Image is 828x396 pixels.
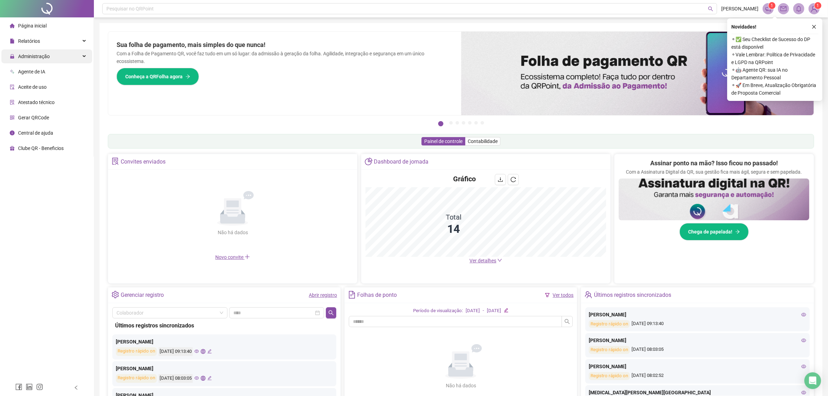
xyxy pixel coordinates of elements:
[18,130,53,136] span: Central de ajuda
[116,40,453,50] h2: Sua folha de pagamento, mais simples do que nunca!
[626,168,802,176] p: Com a Assinatura Digital da QR, sua gestão fica mais ágil, segura e sem papelada.
[498,177,503,182] span: download
[449,121,453,125] button: 2
[769,2,775,9] sup: 1
[511,177,516,182] span: reload
[36,383,43,390] span: instagram
[688,228,732,236] span: Chega de papelada!
[309,292,337,298] a: Abrir registro
[10,54,15,59] span: lock
[589,311,806,318] div: [PERSON_NAME]
[780,6,787,12] span: mail
[18,115,49,120] span: Gerar QRCode
[357,289,397,301] div: Folhas de ponto
[194,349,199,354] span: eye
[481,121,484,125] button: 7
[468,138,498,144] span: Contabilidade
[18,23,47,29] span: Página inicial
[589,346,806,354] div: [DATE] 08:03:05
[18,100,55,105] span: Atestado técnico
[121,289,164,301] div: Gerenciar registro
[18,84,47,90] span: Aceite de uso
[801,364,806,369] span: eye
[708,6,713,11] span: search
[731,51,818,66] span: ⚬ Vale Lembrar: Política de Privacidade e LGPD na QRPoint
[650,158,778,168] h2: Assinar ponto na mão? Isso ficou no passado!
[466,307,480,315] div: [DATE]
[365,158,372,165] span: pie-chart
[589,363,806,370] div: [PERSON_NAME]
[456,121,459,125] button: 3
[125,73,183,80] span: Conheça a QRFolha agora
[801,312,806,317] span: eye
[201,229,265,236] div: Não há dados
[112,291,119,298] span: setting
[26,383,33,390] span: linkedin
[10,39,15,43] span: file
[116,365,333,372] div: [PERSON_NAME]
[18,69,45,74] span: Agente de IA
[10,115,15,120] span: qrcode
[504,308,508,312] span: edit
[244,254,250,260] span: plus
[462,121,465,125] button: 4
[589,372,630,380] div: Registro rápido on
[461,32,814,115] img: banner%2F8d14a306-6205-4263-8e5b-06e9a85ad873.png
[328,310,334,316] span: search
[10,100,15,105] span: solution
[619,179,809,220] img: banner%2F02c71560-61a6-44d4-94b9-c8ab97240462.png
[185,74,190,79] span: arrow-right
[116,338,333,346] div: [PERSON_NAME]
[10,130,15,135] span: info-circle
[814,2,821,9] sup: Atualize o seu contato no menu Meus Dados
[564,319,570,324] span: search
[207,376,212,380] span: edit
[589,336,806,344] div: [PERSON_NAME]
[474,121,478,125] button: 6
[594,289,671,301] div: Últimos registros sincronizados
[18,54,50,59] span: Administração
[424,138,463,144] span: Painel de controle
[817,3,819,8] span: 1
[483,307,484,315] div: -
[112,158,119,165] span: solution
[429,382,493,389] div: Não há dados
[116,50,453,65] p: Com a Folha de Pagamento QR, você faz tudo em um só lugar: da admissão à geração da folha. Agilid...
[721,5,758,13] span: [PERSON_NAME]
[589,320,630,328] div: Registro rápido on
[680,223,749,240] button: Chega de papelada!
[207,349,212,354] span: edit
[116,374,157,383] div: Registro rápido on
[812,24,817,29] span: close
[348,291,355,298] span: file-text
[771,3,773,8] span: 1
[765,6,771,12] span: notification
[10,85,15,89] span: audit
[201,376,205,380] span: global
[809,3,819,14] img: 89204
[10,146,15,151] span: gift
[201,349,205,354] span: global
[553,292,573,298] a: Ver todos
[468,121,472,125] button: 5
[585,291,592,298] span: team
[15,383,22,390] span: facebook
[18,38,40,44] span: Relatórios
[804,372,821,389] div: Open Intercom Messenger
[731,66,818,81] span: ⚬ 🤖 Agente QR: sua IA no Departamento Pessoal
[731,35,818,51] span: ⚬ ✅ Seu Checklist de Sucesso do DP está disponível
[487,307,501,315] div: [DATE]
[10,23,15,28] span: home
[115,321,333,330] div: Últimos registros sincronizados
[801,338,806,343] span: eye
[731,81,818,97] span: ⚬ 🚀 Em Breve, Atualização Obrigatória de Proposta Comercial
[735,229,740,234] span: arrow-right
[159,347,193,356] div: [DATE] 09:13:40
[438,121,443,126] button: 1
[374,156,429,168] div: Dashboard de jornada
[469,258,496,263] span: Ver detalhes
[589,320,806,328] div: [DATE] 09:13:40
[796,6,802,12] span: bell
[116,347,157,356] div: Registro rápido on
[731,23,756,31] span: Novidades !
